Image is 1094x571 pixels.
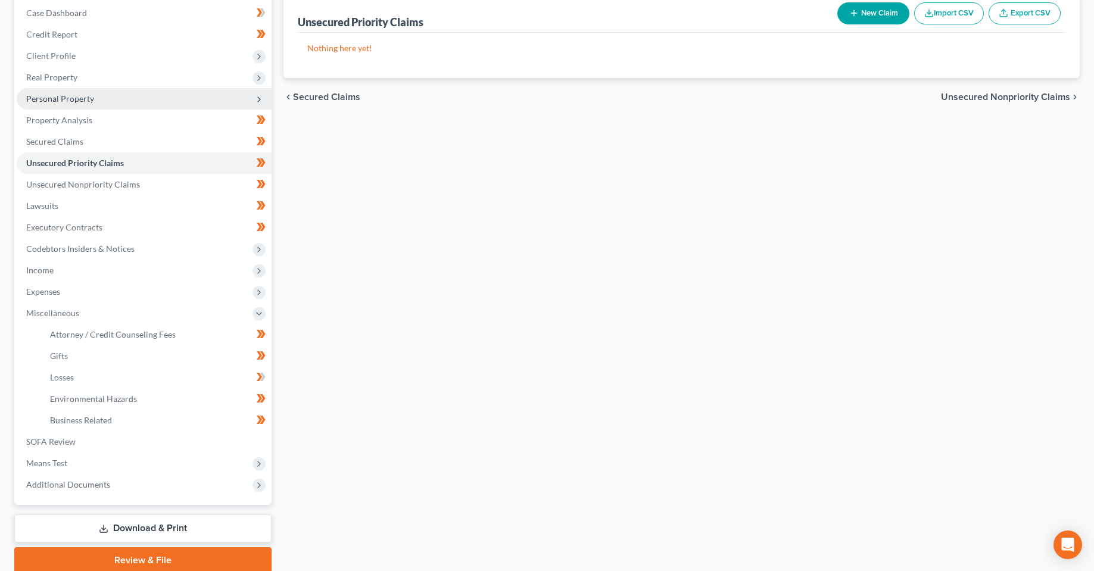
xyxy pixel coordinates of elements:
span: Lawsuits [26,201,58,211]
a: Losses [40,367,272,388]
button: Unsecured Nonpriority Claims chevron_right [941,92,1080,102]
a: Credit Report [17,24,272,45]
button: chevron_left Secured Claims [283,92,360,102]
span: Personal Property [26,93,94,104]
a: Business Related [40,410,272,431]
a: Unsecured Priority Claims [17,152,272,174]
span: Unsecured Nonpriority Claims [26,179,140,189]
span: Attorney / Credit Counseling Fees [50,329,176,339]
span: Miscellaneous [26,308,79,318]
a: Property Analysis [17,110,272,131]
span: Unsecured Nonpriority Claims [941,92,1070,102]
span: Client Profile [26,51,76,61]
span: Secured Claims [293,92,360,102]
i: chevron_left [283,92,293,102]
a: Unsecured Nonpriority Claims [17,174,272,195]
div: Unsecured Priority Claims [298,15,423,29]
a: Gifts [40,345,272,367]
span: Executory Contracts [26,222,102,232]
span: Unsecured Priority Claims [26,158,124,168]
span: Property Analysis [26,115,92,125]
span: Codebtors Insiders & Notices [26,244,135,254]
i: chevron_right [1070,92,1080,102]
a: Download & Print [14,514,272,542]
a: SOFA Review [17,431,272,453]
a: Case Dashboard [17,2,272,24]
span: Business Related [50,415,112,425]
a: Lawsuits [17,195,272,217]
span: Secured Claims [26,136,83,146]
span: Gifts [50,351,68,361]
span: Real Property [26,72,77,82]
p: Nothing here yet! [307,42,1056,54]
span: Additional Documents [26,479,110,489]
span: Environmental Hazards [50,394,137,404]
div: Open Intercom Messenger [1054,531,1082,559]
button: Import CSV [914,2,984,24]
span: Means Test [26,458,67,468]
span: SOFA Review [26,436,76,447]
span: Income [26,265,54,275]
span: Expenses [26,286,60,297]
button: New Claim [837,2,909,24]
a: Export CSV [989,2,1061,24]
span: Case Dashboard [26,8,87,18]
a: Executory Contracts [17,217,272,238]
a: Attorney / Credit Counseling Fees [40,324,272,345]
span: Losses [50,372,74,382]
a: Environmental Hazards [40,388,272,410]
a: Secured Claims [17,131,272,152]
span: Credit Report [26,29,77,39]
